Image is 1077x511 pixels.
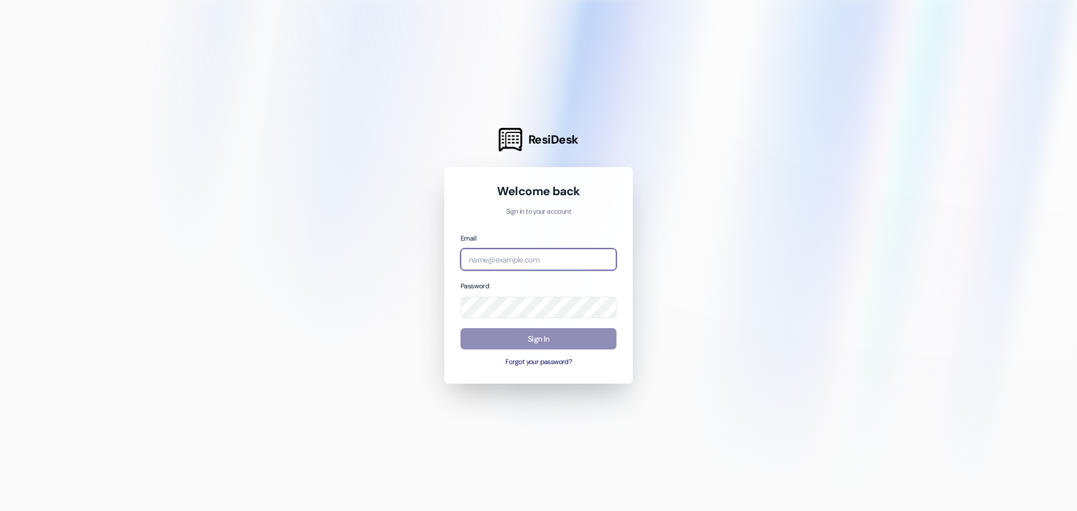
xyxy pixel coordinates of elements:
span: ResiDesk [528,132,578,148]
label: Email [461,234,476,243]
p: Sign in to your account [461,207,616,217]
img: ResiDesk Logo [499,128,522,151]
input: name@example.com [461,248,616,270]
button: Forgot your password? [461,357,616,367]
label: Password [461,282,489,291]
button: Sign In [461,328,616,350]
h1: Welcome back [461,183,616,199]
